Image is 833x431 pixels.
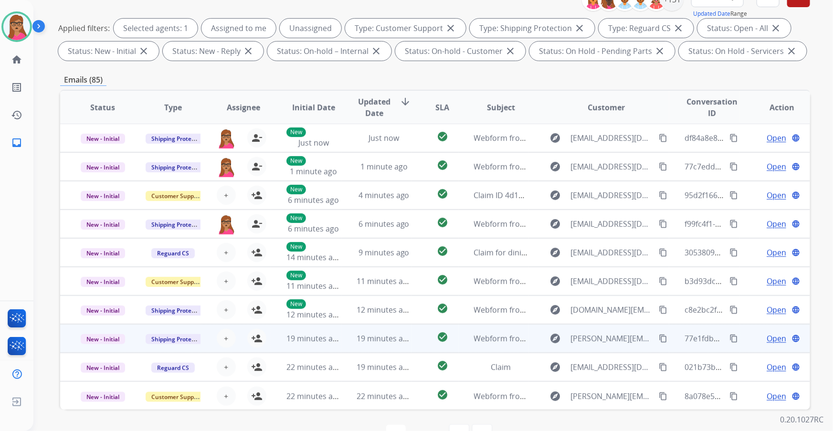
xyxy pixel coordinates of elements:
[437,245,448,257] mat-icon: check_circle
[11,82,22,93] mat-icon: list_alt
[791,392,800,400] mat-icon: language
[791,334,800,343] mat-icon: language
[685,96,739,119] span: Conversation ID
[659,277,667,285] mat-icon: content_copy
[146,277,208,287] span: Customer Support
[437,331,448,343] mat-icon: check_circle
[286,271,306,280] p: New
[767,189,786,201] span: Open
[729,248,738,257] mat-icon: content_copy
[693,10,747,18] span: Range
[164,102,182,113] span: Type
[487,102,515,113] span: Subject
[437,389,448,400] mat-icon: check_circle
[81,220,125,230] span: New - Initial
[345,19,466,38] div: Type: Customer Support
[445,22,456,34] mat-icon: close
[437,188,448,200] mat-icon: check_circle
[224,247,228,258] span: +
[227,102,260,113] span: Assignee
[286,252,342,263] span: 14 minutes ago
[729,277,738,285] mat-icon: content_copy
[791,220,800,228] mat-icon: language
[357,333,412,344] span: 19 minutes ago
[251,132,263,144] mat-icon: person_remove
[729,363,738,371] mat-icon: content_copy
[359,247,410,258] span: 9 minutes ago
[286,242,306,252] p: New
[780,414,823,425] p: 0.20.1027RC
[217,272,236,291] button: +
[474,391,809,401] span: Webform from [PERSON_NAME][EMAIL_ADDRESS][PERSON_NAME][DOMAIN_NAME] on [DATE]
[659,220,667,228] mat-icon: content_copy
[90,102,115,113] span: Status
[685,391,829,401] span: 8a078e59-49ff-4c9b-bb0c-e8232735880e
[729,220,738,228] mat-icon: content_copy
[571,218,654,230] span: [EMAIL_ADDRESS][DOMAIN_NAME]
[437,217,448,228] mat-icon: check_circle
[357,305,412,315] span: 12 minutes ago
[224,333,228,344] span: +
[286,391,342,401] span: 22 minutes ago
[550,390,561,402] mat-icon: explore
[288,195,339,205] span: 6 minutes ago
[298,137,329,148] span: Just now
[767,361,786,373] span: Open
[550,275,561,287] mat-icon: explore
[550,361,561,373] mat-icon: explore
[286,309,342,320] span: 12 minutes ago
[286,333,342,344] span: 19 minutes ago
[767,275,786,287] span: Open
[369,133,399,143] span: Just now
[474,219,690,229] span: Webform from [EMAIL_ADDRESS][DOMAIN_NAME] on [DATE]
[251,361,263,373] mat-icon: person_add
[224,361,228,373] span: +
[359,190,410,200] span: 4 minutes ago
[81,363,125,373] span: New - Initial
[767,247,786,258] span: Open
[251,189,263,201] mat-icon: person_add
[470,19,595,38] div: Type: Shipping Protection
[599,19,694,38] div: Type: Reguard CS
[251,247,263,258] mat-icon: person_add
[251,390,263,402] mat-icon: person_add
[217,329,236,348] button: +
[11,54,22,65] mat-icon: home
[659,392,667,400] mat-icon: content_copy
[659,334,667,343] mat-icon: content_copy
[474,247,555,258] span: Claim for dining chairs
[437,303,448,314] mat-icon: check_circle
[286,185,306,194] p: New
[571,132,654,144] span: [EMAIL_ADDRESS][DOMAIN_NAME]
[280,19,341,38] div: Unassigned
[550,333,561,344] mat-icon: explore
[437,360,448,371] mat-icon: check_circle
[286,213,306,223] p: New
[243,45,254,57] mat-icon: close
[217,243,236,262] button: +
[571,304,654,315] span: [DOMAIN_NAME][EMAIL_ADDRESS][DOMAIN_NAME]
[114,19,198,38] div: Selected agents: 1
[400,96,411,107] mat-icon: arrow_downward
[81,277,125,287] span: New - Initial
[58,22,110,34] p: Applied filters:
[474,161,690,172] span: Webform from [EMAIL_ADDRESS][DOMAIN_NAME] on [DATE]
[659,191,667,200] mat-icon: content_copy
[286,156,306,166] p: New
[357,362,412,372] span: 19 minutes ago
[550,218,561,230] mat-icon: explore
[474,305,750,315] span: Webform from [DOMAIN_NAME][EMAIL_ADDRESS][DOMAIN_NAME] on [DATE]
[81,248,125,258] span: New - Initial
[81,191,125,201] span: New - Initial
[654,45,665,57] mat-icon: close
[729,305,738,314] mat-icon: content_copy
[151,248,195,258] span: Reguard CS
[146,220,211,230] span: Shipping Protection
[571,161,654,172] span: [EMAIL_ADDRESS][DOMAIN_NAME]
[251,218,263,230] mat-icon: person_remove
[11,137,22,148] mat-icon: inbox
[659,248,667,257] mat-icon: content_copy
[729,334,738,343] mat-icon: content_copy
[474,333,749,344] span: Webform from [PERSON_NAME][EMAIL_ADDRESS][DOMAIN_NAME] on [DATE]
[81,162,125,172] span: New - Initial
